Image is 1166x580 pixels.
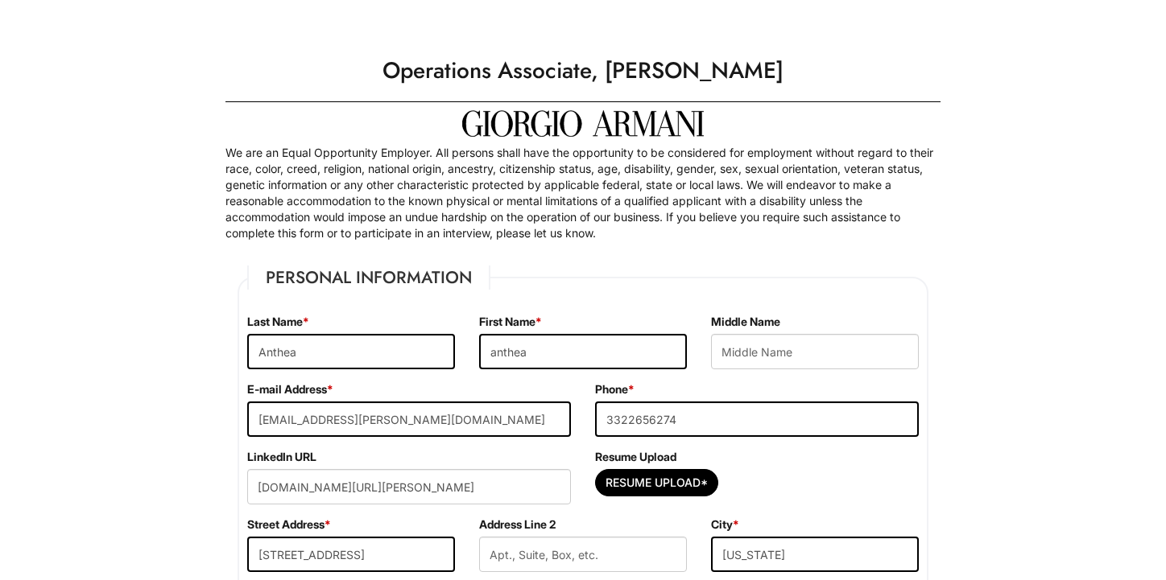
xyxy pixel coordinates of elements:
[247,469,571,504] input: LinkedIn URL
[479,537,687,572] input: Apt., Suite, Box, etc.
[462,110,704,137] img: Giorgio Armani
[711,516,739,533] label: City
[479,516,556,533] label: Address Line 2
[225,145,941,241] p: We are an Equal Opportunity Employer. All persons shall have the opportunity to be considered for...
[595,381,635,397] label: Phone
[595,449,676,465] label: Resume Upload
[247,449,316,465] label: LinkedIn URL
[247,381,333,397] label: E-mail Address
[247,265,490,290] legend: Personal Information
[711,537,919,572] input: City
[479,314,542,330] label: First Name
[479,334,687,369] input: First Name
[247,314,309,330] label: Last Name
[595,469,718,496] button: Resume Upload*Resume Upload*
[595,401,919,437] input: Phone
[247,537,455,572] input: Street Address
[247,516,331,533] label: Street Address
[711,334,919,369] input: Middle Name
[247,334,455,369] input: Last Name
[247,401,571,437] input: E-mail Address
[711,314,780,330] label: Middle Name
[217,48,949,93] h1: Operations Associate, [PERSON_NAME]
